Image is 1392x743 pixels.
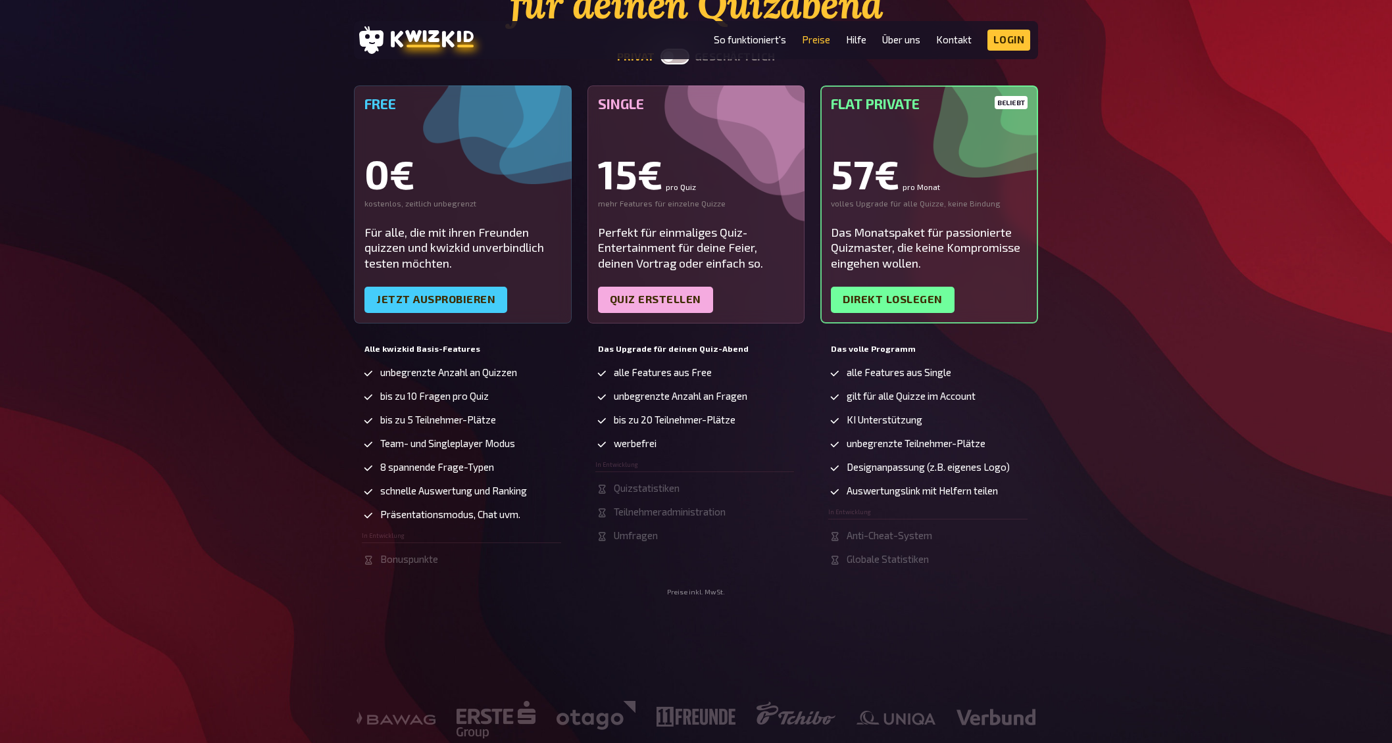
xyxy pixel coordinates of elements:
span: werbefrei [614,438,657,449]
span: In Entwicklung [362,533,405,539]
span: unbegrenzte Anzahl an Quizzen [380,367,517,378]
a: Hilfe [846,34,866,45]
span: bis zu 10 Fragen pro Quiz [380,391,489,402]
h5: Flat Private [831,96,1028,112]
div: 0€ [364,154,561,193]
div: Perfekt für einmaliges Quiz-Entertainment für deine Feier, deinen Vortrag oder einfach so. [598,225,795,271]
span: 8 spannende Frage-Typen [380,462,494,473]
small: pro Quiz [666,183,696,191]
span: In Entwicklung [828,509,871,515]
a: Über uns [882,34,920,45]
a: Quiz erstellen [598,287,713,313]
div: 15€ [598,154,795,193]
span: Anti-Cheat-System [847,530,932,541]
div: mehr Features für einzelne Quizze [598,199,795,209]
span: In Entwicklung [595,462,638,468]
small: Preise inkl. MwSt. [667,588,725,596]
h5: Single [598,96,795,112]
div: Das Monatspaket für passionierte Quizmaster, die keine Kompromisse eingehen wollen. [831,225,1028,271]
div: kostenlos, zeitlich unbegrenzt [364,199,561,209]
span: alle Features aus Single [847,367,951,378]
span: Teilnehmeradministration [614,506,726,517]
a: Kontakt [936,34,972,45]
span: unbegrenzte Teilnehmer-Plätze [847,438,985,449]
span: Team- und Singleplayer Modus [380,438,515,449]
span: Quizstatistiken [614,483,680,494]
a: Preise [802,34,830,45]
small: pro Monat [903,183,940,191]
a: Jetzt ausprobieren [364,287,507,313]
span: Auswertungslink mit Helfern teilen [847,485,998,496]
span: Globale Statistiken [847,554,929,565]
span: alle Features aus Free [614,367,712,378]
span: Bonuspunkte [380,554,438,565]
span: KI Unterstützung [847,414,922,425]
a: Direkt loslegen [831,287,955,313]
span: bis zu 5 Teilnehmer-Plätze [380,414,496,425]
div: volles Upgrade für alle Quizze, keine Bindung [831,199,1028,209]
div: 57€ [831,154,1028,193]
h5: Free [364,96,561,112]
a: Login [987,30,1031,51]
span: gilt für alle Quizze im Account [847,391,976,402]
span: unbegrenzte Anzahl an Fragen [614,391,747,402]
div: Für alle, die mit ihren Freunden quizzen und kwizkid unverbindlich testen möchten. [364,225,561,271]
h5: Das Upgrade für deinen Quiz-Abend [598,345,795,354]
span: bis zu 20 Teilnehmer-Plätze [614,414,735,425]
span: Designanpassung (z.B. eigenes Logo) [847,462,1010,473]
span: schnelle Auswertung und Ranking [380,485,527,496]
h5: Alle kwizkid Basis-Features [364,345,561,354]
h5: Das volle Programm [831,345,1028,354]
span: Präsentationsmodus, Chat uvm. [380,509,520,520]
span: Umfragen [614,530,658,541]
a: So funktioniert's [714,34,786,45]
